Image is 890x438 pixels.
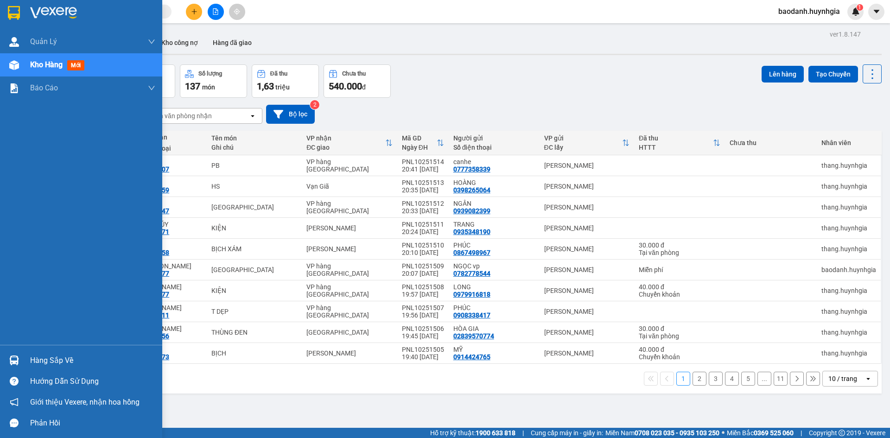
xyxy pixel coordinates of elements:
span: ⚪️ [722,431,725,435]
strong: 0708 023 035 - 0935 103 250 [635,429,719,437]
div: [PERSON_NAME] [306,349,392,357]
div: [PERSON_NAME] [544,203,629,211]
span: Miền Nam [605,428,719,438]
div: 19:40 [DATE] [402,353,444,361]
div: Chưa thu [730,139,812,146]
span: question-circle [10,377,19,386]
div: Ghi chú [211,144,297,151]
svg: open [865,375,872,382]
div: HOÀNG [453,179,535,186]
button: Kho công nợ [154,32,205,54]
div: PNL10251506 [402,325,444,332]
div: Nhân viên [821,139,876,146]
div: KIỆN [211,224,297,232]
button: Hàng đã giao [205,32,259,54]
div: 19:56 [DATE] [402,311,444,319]
div: [PERSON_NAME] [544,183,629,190]
div: A LONG [132,200,202,207]
div: Hướng dẫn sử dụng [30,375,155,388]
div: BỊCH [211,349,297,357]
img: solution-icon [9,83,19,93]
div: HỒNG THÚY [132,221,202,228]
span: down [148,38,155,45]
div: HÀ VĂN ANH [132,325,202,332]
span: Hỗ trợ kỹ thuật: [430,428,515,438]
span: Cung cấp máy in - giấy in: [531,428,603,438]
div: 40.000 đ [639,283,720,291]
div: T DẸP [211,308,297,315]
div: PNL10251508 [402,283,444,291]
div: PNL10251514 [402,158,444,165]
th: Toggle SortBy [634,131,725,155]
div: 0398265064 [453,186,490,194]
div: thang.huynhgia [821,162,876,169]
div: TX [211,203,297,211]
div: [PERSON_NAME] [544,266,629,273]
div: PHÚC [453,304,535,311]
button: ... [757,372,771,386]
div: 0908338417 [453,311,490,319]
div: 19:57 [DATE] [402,291,444,298]
div: [PERSON_NAME] [544,349,629,357]
div: PNL10251513 [402,179,444,186]
button: Số lượng137món [180,64,247,98]
div: 20:24 [DATE] [402,228,444,235]
span: plus [191,8,197,15]
div: ĐC lấy [544,144,622,151]
div: PNL10251512 [402,200,444,207]
div: 0777358339 [453,165,490,173]
div: 19:45 [DATE] [402,332,444,340]
div: 30.000 đ [639,325,720,332]
button: 2 [693,372,706,386]
div: 0782778544 [453,270,490,277]
div: 0979916818 [453,291,490,298]
div: TX [211,266,297,273]
div: thang.huynhgia [821,287,876,294]
div: VP hàng [GEOGRAPHIC_DATA] [306,158,392,173]
div: VP nhận [306,134,385,142]
div: PB [211,162,297,169]
div: 0867498967 [453,249,490,256]
span: copyright [839,430,845,436]
div: 20:35 [DATE] [402,186,444,194]
div: baodanh.huynhgia [821,266,876,273]
div: BÀ HƯƠNG [132,262,202,270]
div: canhe [453,158,535,165]
div: [PERSON_NAME] [306,245,392,253]
div: Người gửi [453,134,535,142]
div: PHÚC [453,241,535,249]
span: mới [67,60,84,70]
div: PNL10251509 [402,262,444,270]
strong: 0369 525 060 [754,429,794,437]
span: triệu [275,83,290,91]
button: file-add [208,4,224,20]
div: thang.huynhgia [821,308,876,315]
span: món [202,83,215,91]
img: logo-vxr [8,6,20,20]
img: warehouse-icon [9,355,19,365]
div: [PERSON_NAME] [544,224,629,232]
div: Chọn văn phòng nhận [148,111,212,121]
button: 4 [725,372,739,386]
div: MỸ [453,346,535,353]
span: 1,63 [257,81,274,92]
div: thang.huynhgia [821,245,876,253]
div: Phản hồi [30,416,155,430]
div: VP hàng [GEOGRAPHIC_DATA] [306,283,392,298]
div: PNL10251505 [402,346,444,353]
div: VP hàng [GEOGRAPHIC_DATA] [306,200,392,215]
div: Số điện thoại [132,145,202,152]
div: thang.huynhgia [821,329,876,336]
span: baodanh.huynhgia [771,6,847,17]
img: warehouse-icon [9,60,19,70]
button: 1 [676,372,690,386]
button: 5 [741,372,755,386]
div: VP hàng [GEOGRAPHIC_DATA] [306,304,392,319]
sup: 2 [310,100,319,109]
div: [GEOGRAPHIC_DATA] [306,329,392,336]
div: Miễn phí [639,266,720,273]
span: message [10,419,19,427]
span: Miền Bắc [727,428,794,438]
button: Chưa thu540.000đ [324,64,391,98]
div: 02839570774 [453,332,494,340]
